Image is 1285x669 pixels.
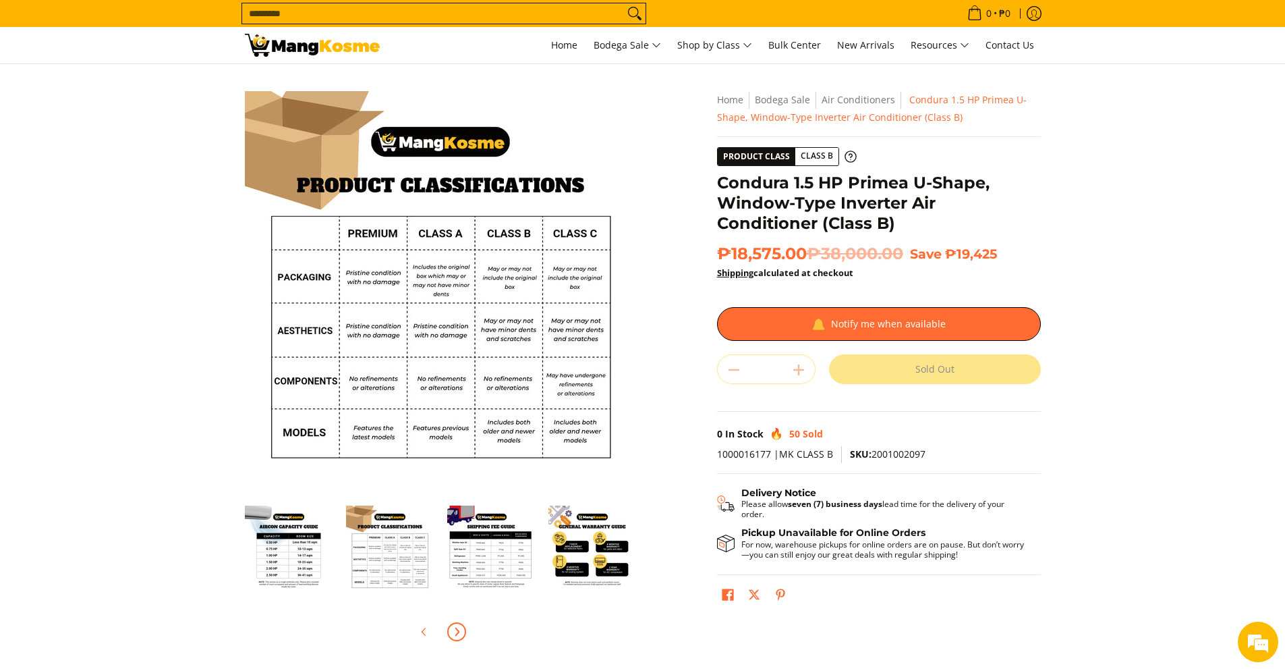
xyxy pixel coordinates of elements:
[762,27,828,63] a: Bulk Center
[717,93,1027,124] span: Condura 1.5 HP Primea U-Shape, Window-Type Inverter Air Conditioner (Class B)
[788,498,882,510] strong: seven (7) business days
[803,427,823,440] span: Sold
[717,448,833,460] span: 1000016177 |MK CLASS B
[717,147,857,166] a: Product Class Class B
[911,37,969,54] span: Resources
[717,267,753,279] a: Shipping
[979,27,1041,63] a: Contact Us
[551,38,577,51] span: Home
[771,585,790,608] a: Pin on Pinterest
[548,506,636,593] img: general-warranty-guide-infographic-mang-kosme
[795,148,838,165] span: Class B
[221,7,254,39] div: Minimize live chat window
[594,37,661,54] span: Bodega Sale
[807,244,903,264] del: ₱38,000.00
[822,93,895,106] a: Air Conditioners
[741,539,1027,560] p: For now, warehouse pickups for online orders are on pause. But don’t worry—you can still enjoy ou...
[442,617,472,647] button: Next
[768,38,821,51] span: Bulk Center
[7,369,257,416] textarea: Type your message and hit 'Enter'
[717,244,903,264] span: ₱18,575.00
[741,499,1027,519] p: Please allow lead time for the delivery of your order.
[78,170,186,306] span: We're online!
[677,37,752,54] span: Shop by Class
[717,173,1041,234] h1: Condura 1.5 HP Primea U-Shape, Window-Type Inverter Air Conditioner (Class B)
[346,506,434,593] img: Condura 1.5 HP Primea U-Shape, Window-Type Inverter Air Conditioner (Class B)-6
[718,585,737,608] a: Share on Facebook
[718,148,795,165] span: Product Class
[910,246,942,262] span: Save
[544,27,584,63] a: Home
[70,76,227,93] div: Chat with us now
[245,506,333,593] img: Condura 1.5 HP Primea U-Shape, Window-Type Inverter Air Conditioner (Class B)-5
[717,427,722,440] span: 0
[963,6,1015,21] span: •
[717,487,1027,520] button: Shipping & Delivery
[587,27,668,63] a: Bodega Sale
[986,38,1034,51] span: Contact Us
[717,91,1041,126] nav: Breadcrumbs
[717,267,853,279] strong: calculated at checkout
[717,93,743,106] a: Home
[670,27,759,63] a: Shop by Class
[447,506,535,593] img: Condura 1.5 HP Primea U-Shape, Window-Type Inverter Air Conditioner (Class B)-7
[624,3,646,24] button: Search
[755,93,810,106] a: Bodega Sale
[409,617,439,647] button: Previous
[393,27,1041,63] nav: Main Menu
[245,91,636,483] img: Condura 1.5 HP Primea U-Shape, Window-Type Inverter Air Conditioner (Class B)
[945,246,997,262] span: ₱19,425
[984,9,994,18] span: 0
[830,27,901,63] a: New Arrivals
[850,448,925,460] span: 2001002097
[245,34,380,57] img: Condura 1.5 HP Primea U-Shape, Window-Type Inverter Air Conditioner (C | Mang Kosme
[741,527,925,539] strong: Pickup Unavailable for Online Orders
[725,427,764,440] span: In Stock
[741,487,816,499] strong: Delivery Notice
[850,448,872,460] span: SKU:
[837,38,894,51] span: New Arrivals
[789,427,800,440] span: 50
[745,585,764,608] a: Post on X
[904,27,976,63] a: Resources
[997,9,1012,18] span: ₱0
